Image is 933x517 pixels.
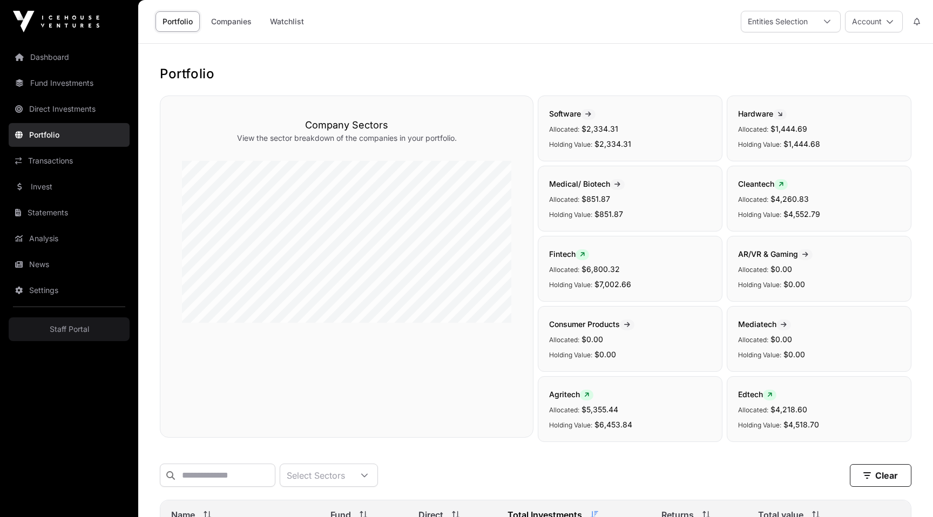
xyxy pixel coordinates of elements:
[549,406,579,414] span: Allocated:
[738,125,768,133] span: Allocated:
[741,11,814,32] div: Entities Selection
[9,317,130,341] a: Staff Portal
[549,336,579,344] span: Allocated:
[783,420,819,429] span: $4,518.70
[9,201,130,225] a: Statements
[549,179,625,188] span: Medical/ Biotech
[549,351,592,359] span: Holding Value:
[263,11,311,32] a: Watchlist
[549,125,579,133] span: Allocated:
[594,350,616,359] span: $0.00
[845,11,903,32] button: Account
[770,194,809,203] span: $4,260.83
[783,350,805,359] span: $0.00
[738,406,768,414] span: Allocated:
[549,319,634,329] span: Consumer Products
[594,209,623,219] span: $851.87
[549,266,579,274] span: Allocated:
[549,249,589,258] span: Fintech
[582,335,603,344] span: $0.00
[770,405,807,414] span: $4,218.60
[182,118,511,133] h3: Company Sectors
[549,421,592,429] span: Holding Value:
[879,465,933,517] iframe: Chat Widget
[783,280,805,289] span: $0.00
[738,109,787,118] span: Hardware
[783,209,820,219] span: $4,552.79
[182,133,511,144] p: View the sector breakdown of the companies in your portfolio.
[549,140,592,148] span: Holding Value:
[280,464,351,486] div: Select Sectors
[594,139,631,148] span: $2,334.31
[738,195,768,203] span: Allocated:
[9,45,130,69] a: Dashboard
[582,194,610,203] span: $851.87
[594,280,631,289] span: $7,002.66
[155,11,200,32] a: Portfolio
[9,97,130,121] a: Direct Investments
[9,175,130,199] a: Invest
[9,253,130,276] a: News
[738,319,791,329] span: Mediatech
[582,264,620,274] span: $6,800.32
[738,210,781,219] span: Holding Value:
[549,195,579,203] span: Allocated:
[850,464,911,487] button: Clear
[9,227,130,250] a: Analysis
[738,421,781,429] span: Holding Value:
[738,179,788,188] span: Cleantech
[549,390,593,399] span: Agritech
[594,420,632,429] span: $6,453.84
[549,210,592,219] span: Holding Value:
[738,249,813,258] span: AR/VR & Gaming
[738,390,776,399] span: Edtech
[738,266,768,274] span: Allocated:
[770,124,807,133] span: $1,444.69
[738,281,781,289] span: Holding Value:
[9,123,130,147] a: Portfolio
[549,281,592,289] span: Holding Value:
[9,71,130,95] a: Fund Investments
[13,11,99,32] img: Icehouse Ventures Logo
[738,351,781,359] span: Holding Value:
[770,335,792,344] span: $0.00
[738,140,781,148] span: Holding Value:
[783,139,820,148] span: $1,444.68
[160,65,911,83] h1: Portfolio
[9,278,130,302] a: Settings
[9,149,130,173] a: Transactions
[738,336,768,344] span: Allocated:
[770,264,792,274] span: $0.00
[582,124,618,133] span: $2,334.31
[549,109,596,118] span: Software
[582,405,618,414] span: $5,355.44
[204,11,259,32] a: Companies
